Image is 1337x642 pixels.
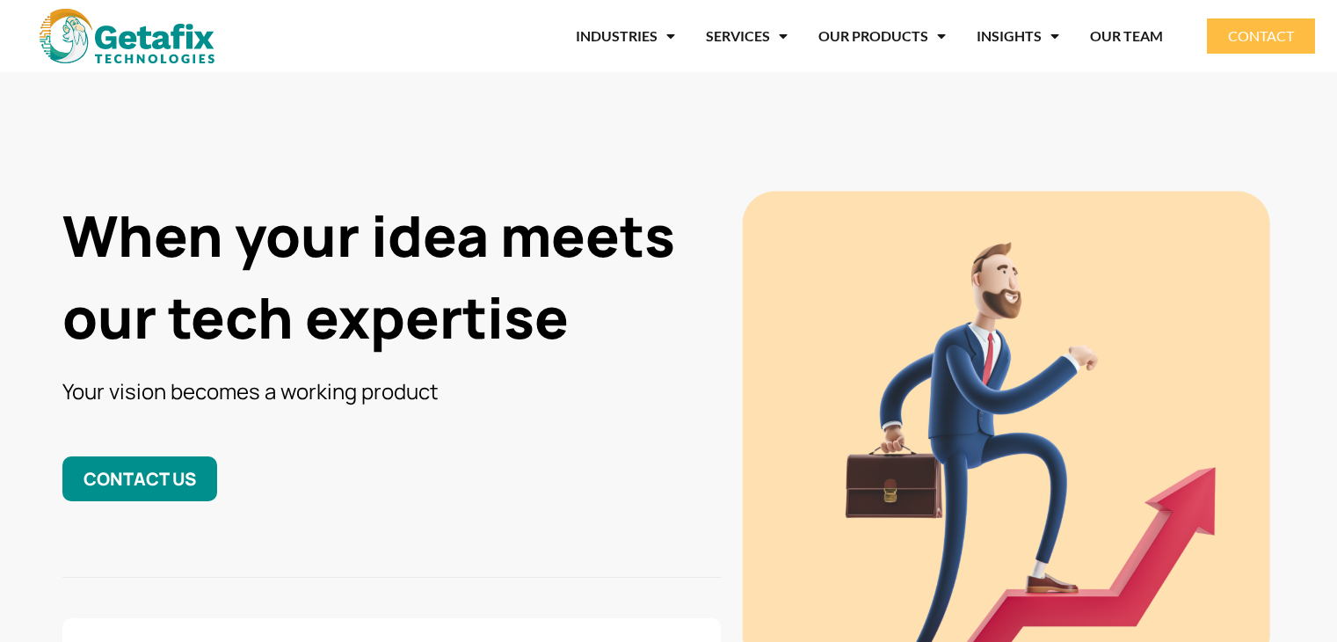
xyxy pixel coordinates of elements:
a: CONTACT US [62,456,217,501]
a: OUR PRODUCTS [818,16,946,56]
a: CONTACT [1207,18,1315,54]
a: INSIGHTS [977,16,1059,56]
h1: When your idea meets our tech expertise [62,195,722,359]
span: CONTACT US [84,467,196,491]
span: CONTACT [1228,29,1294,43]
a: OUR TEAM [1090,16,1163,56]
nav: Menu [263,16,1163,56]
img: web and mobile application development company [40,9,214,63]
h3: Your vision becomes a working product [62,376,722,405]
a: SERVICES [706,16,788,56]
a: INDUSTRIES [576,16,675,56]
